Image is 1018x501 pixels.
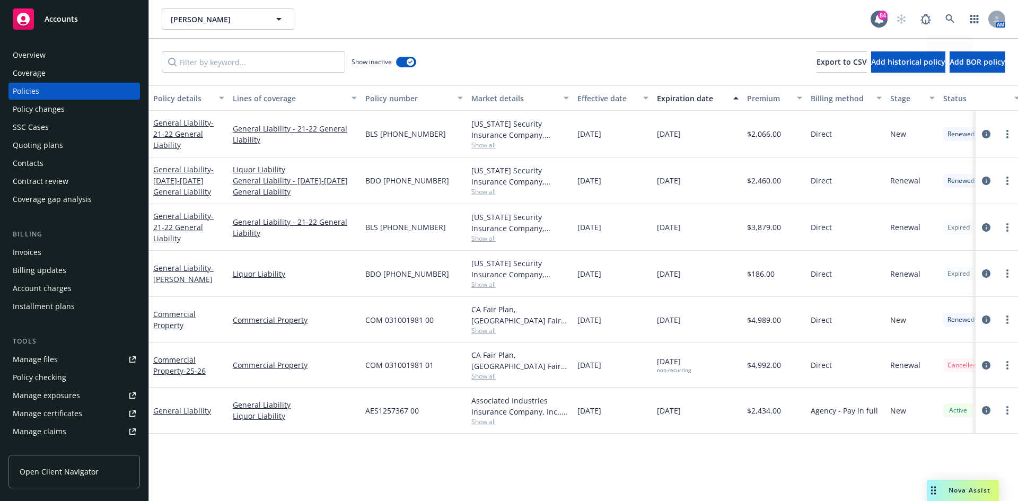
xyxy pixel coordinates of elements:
div: Policy details [153,93,213,104]
a: circleInformation [980,359,993,372]
div: non-recurring [657,367,691,374]
span: [PERSON_NAME] [171,14,262,25]
a: Manage files [8,351,140,368]
a: Manage claims [8,423,140,440]
span: [DATE] [577,128,601,139]
div: [US_STATE] Security Insurance Company, Liberty Mutual [471,212,569,234]
button: Premium [743,85,806,111]
button: Lines of coverage [229,85,361,111]
span: $4,992.00 [747,359,781,371]
a: General Liability [153,263,214,284]
div: Contacts [13,155,43,172]
span: [DATE] [577,314,601,326]
div: [US_STATE] Security Insurance Company, Liberty Mutual [471,165,569,187]
div: 84 [878,11,888,20]
a: General Liability - 21-22 General Liability [233,123,357,145]
div: Manage certificates [13,405,82,422]
span: BLS [PHONE_NUMBER] [365,128,446,139]
span: Show all [471,372,569,381]
span: [DATE] [577,405,601,416]
span: Add historical policy [871,57,945,67]
a: Liquor Liability [233,164,357,175]
span: - 21-22 General Liability [153,118,214,150]
span: Show all [471,280,569,289]
button: Effective date [573,85,653,111]
span: New [890,128,906,139]
a: Commercial Property [153,309,196,330]
a: Liquor Liability [233,268,357,279]
a: Switch app [964,8,985,30]
a: more [1001,404,1014,417]
a: Manage exposures [8,387,140,404]
div: Manage files [13,351,58,368]
button: Billing method [806,85,886,111]
div: SSC Cases [13,119,49,136]
span: Show all [471,140,569,150]
a: Account charges [8,280,140,297]
a: Liquor Liability [233,410,357,421]
a: General Liability [153,164,214,197]
span: BLS [PHONE_NUMBER] [365,222,446,233]
a: more [1001,221,1014,234]
div: Premium [747,93,791,104]
a: Coverage [8,65,140,82]
button: Export to CSV [817,51,867,73]
span: [DATE] [657,222,681,233]
div: Policy checking [13,369,66,386]
span: Show all [471,187,569,196]
a: more [1001,128,1014,140]
div: Effective date [577,93,637,104]
span: Expired [947,269,970,278]
span: Direct [811,222,832,233]
button: Policy number [361,85,467,111]
a: Commercial Property [233,359,357,371]
a: circleInformation [980,128,993,140]
div: Coverage gap analysis [13,191,92,208]
a: Overview [8,47,140,64]
button: Stage [886,85,939,111]
a: circleInformation [980,404,993,417]
div: Manage BORs [13,441,63,458]
span: - 25-26 [183,366,206,376]
span: New [890,405,906,416]
div: Invoices [13,244,41,261]
span: - 21-22 General Liability [153,211,214,243]
span: Agency - Pay in full [811,405,878,416]
a: Billing updates [8,262,140,279]
a: General Liability - [DATE]-[DATE] General Liability [233,175,357,197]
div: Billing method [811,93,870,104]
a: General Liability [233,399,357,410]
span: [DATE] [657,314,681,326]
span: BDO [PHONE_NUMBER] [365,268,449,279]
div: Policy changes [13,101,65,118]
div: Associated Industries Insurance Company, Inc., AmTrust Financial Services, Amwins [471,395,569,417]
div: Tools [8,336,140,347]
span: [DATE] [577,268,601,279]
span: Active [947,406,969,415]
button: Market details [467,85,573,111]
a: Manage BORs [8,441,140,458]
span: [DATE] [657,175,681,186]
span: Direct [811,175,832,186]
div: Manage claims [13,423,66,440]
span: Show all [471,234,569,243]
span: [DATE] [657,128,681,139]
div: Lines of coverage [233,93,345,104]
span: Renewal [890,359,920,371]
div: CA Fair Plan, [GEOGRAPHIC_DATA] Fair plan [471,349,569,372]
a: Invoices [8,244,140,261]
span: [DATE] [657,356,691,374]
a: Commercial Property [153,355,206,376]
div: [US_STATE] Security Insurance Company, Liberty Mutual [471,258,569,280]
span: Show all [471,326,569,335]
div: Billing updates [13,262,66,279]
div: Overview [13,47,46,64]
a: Contract review [8,173,140,190]
span: [DATE] [577,222,601,233]
button: [PERSON_NAME] [162,8,294,30]
div: Billing [8,229,140,240]
span: Direct [811,268,832,279]
span: - [DATE]-[DATE] General Liability [153,164,214,197]
span: Accounts [45,15,78,23]
a: more [1001,359,1014,372]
